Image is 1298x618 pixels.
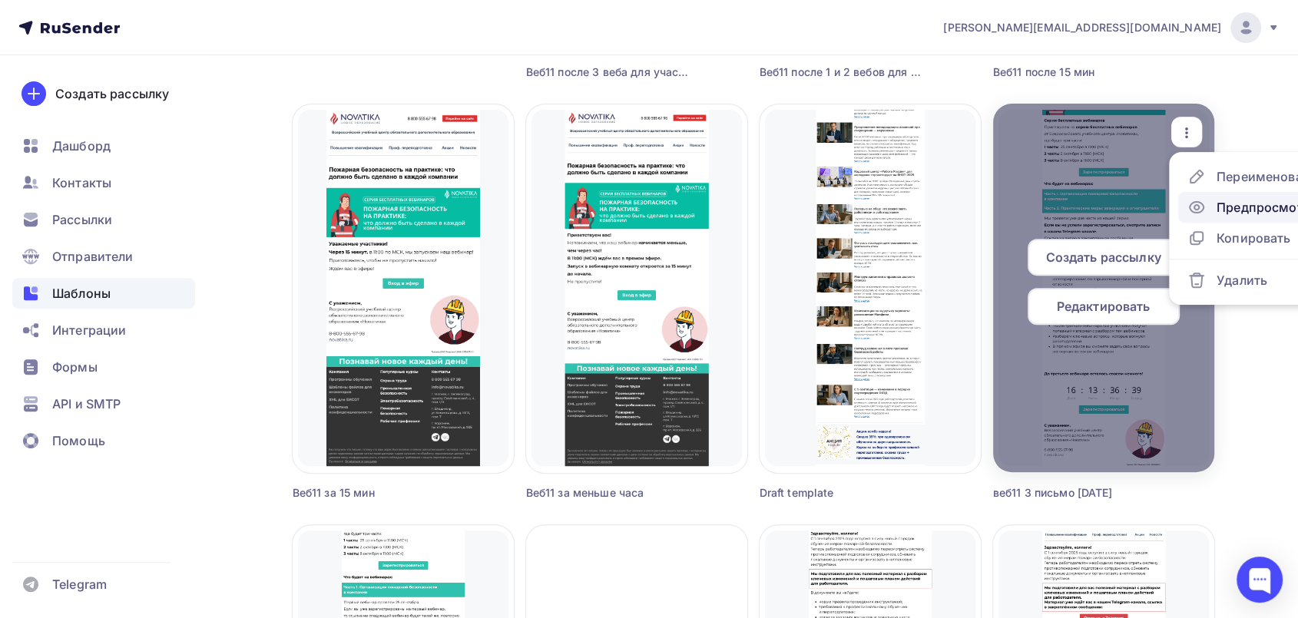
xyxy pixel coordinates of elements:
[12,204,195,235] a: Рассылки
[52,247,134,266] span: Отправители
[1045,248,1161,266] span: Создать рассылку
[52,575,107,593] span: Telegram
[52,358,98,376] span: Формы
[1217,271,1267,289] div: Удалить
[760,485,925,501] div: Draft template
[52,284,111,302] span: Шаблоны
[12,278,195,309] a: Шаблоны
[993,64,1159,80] div: Веб11 после 15 мин
[943,20,1221,35] span: [PERSON_NAME][EMAIL_ADDRESS][DOMAIN_NAME]
[12,352,195,382] a: Формы
[52,321,126,339] span: Интеграции
[55,84,169,103] div: Создать рассылку
[943,12,1280,43] a: [PERSON_NAME][EMAIL_ADDRESS][DOMAIN_NAME]
[12,131,195,161] a: Дашборд
[993,485,1159,501] div: веб11 3 письмо [DATE]
[760,64,925,80] div: Веб11 после 1 и 2 вебов для участников
[52,137,111,155] span: Дашборд
[1057,297,1151,316] span: Редактировать
[293,485,459,501] div: Веб11 за 15 мин
[52,174,111,192] span: Контакты
[12,167,195,198] a: Контакты
[1217,229,1290,247] div: Копировать
[52,210,112,229] span: Рассылки
[526,64,692,80] div: Веб11 после 3 веба для участников
[52,395,121,413] span: API и SMTP
[52,431,105,450] span: Помощь
[526,485,692,501] div: Веб11 за меньше часа
[12,241,195,272] a: Отправители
